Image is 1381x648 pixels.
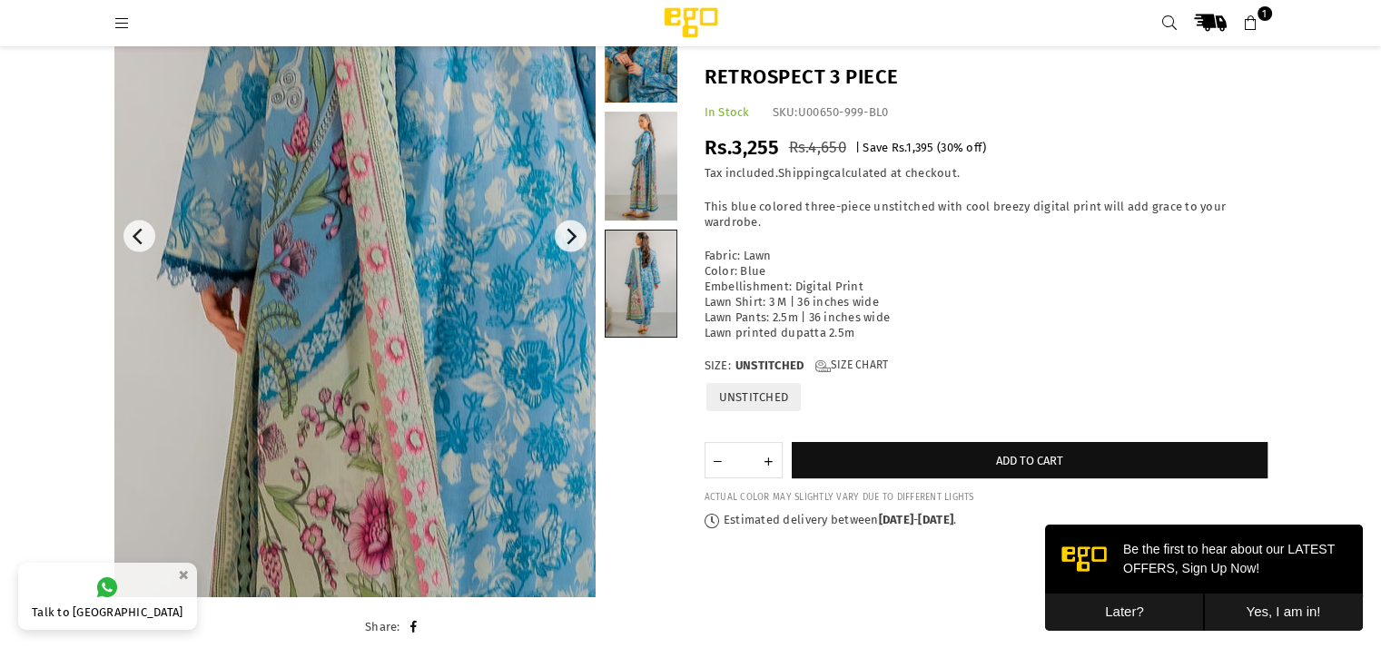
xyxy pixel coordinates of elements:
span: UNSTITCHED [735,359,804,375]
a: Size Chart [814,359,888,375]
a: 1 [1235,6,1268,39]
button: Yes, I am in! [159,69,318,106]
span: | [855,141,860,154]
p: Estimated delivery between - . [705,514,1268,529]
a: Search [1153,6,1186,39]
div: Tax included. calculated at checkout. [705,166,1268,182]
p: This blue colored three-piece unstitched with cool breezy digital print will add grace to your wa... [705,200,1268,231]
span: Share: [365,620,400,633]
p: Fabric: Lawn Color: Blue Embellishment: Digital Print Lawn Shirt: 3 M | 36 inches wide Lawn Pants... [705,249,1268,340]
a: Talk to [GEOGRAPHIC_DATA] [18,563,197,630]
div: ACTUAL COLOR MAY SLIGHTLY VARY DUE TO DIFFERENT LIGHTS [705,493,1268,505]
span: Rs.1,395 [892,141,934,154]
a: Menu [106,15,139,29]
label: UNSTITCHED [705,382,804,414]
quantity-input: Quantity [705,443,783,479]
a: Shipping [778,166,829,181]
img: Ego [614,5,768,41]
span: Rs.4,650 [789,138,846,157]
span: U00650-999-BL0 [798,105,889,119]
div: SKU: [773,105,889,121]
h1: Retrospect 3 Piece [705,64,1268,92]
span: Rs.3,255 [705,135,780,160]
label: Size: [705,359,1268,375]
time: [DATE] [918,514,953,527]
iframe: webpush-onsite [1045,525,1363,630]
span: 1 [1258,6,1272,21]
button: Next [555,221,587,252]
button: Add to cart [792,443,1268,479]
span: Add to cart [996,454,1063,467]
span: ( % off) [937,141,986,154]
button: × [173,560,194,590]
time: [DATE] [879,514,914,527]
span: In Stock [705,105,750,119]
span: Save [863,141,888,154]
button: Previous [123,221,155,252]
span: 30 [941,141,953,154]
